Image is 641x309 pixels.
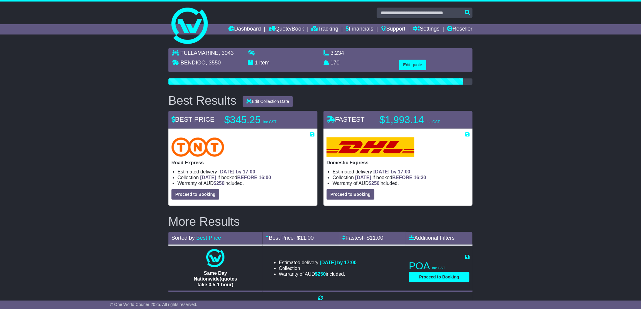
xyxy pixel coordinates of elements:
span: BENDIGO [181,60,206,66]
span: inc GST [263,120,276,124]
span: 250 [216,181,224,186]
span: 16:00 [259,175,271,180]
h2: More Results [168,215,473,228]
span: if booked [200,175,271,180]
a: Best Price- $11.00 [266,235,314,241]
p: $345.25 [224,114,300,126]
li: Collection [178,175,314,180]
span: $ [315,271,326,277]
span: Same Day Nationwide(quotes take 0.5-1 hour) [194,271,237,287]
span: BEFORE [392,175,413,180]
span: FASTEST [327,116,365,123]
p: Domestic Express [327,160,470,166]
span: $ [369,181,380,186]
span: BEST PRICE [171,116,214,123]
img: One World Courier: Same Day Nationwide(quotes take 0.5-1 hour) [206,249,224,267]
span: item [259,60,270,66]
li: Estimated delivery [178,169,314,175]
span: , 3043 [219,50,234,56]
span: $ [214,181,224,186]
span: - $ [294,235,314,241]
a: Fastest- $11.00 [342,235,384,241]
p: POA [409,260,470,272]
span: 1 [255,60,258,66]
li: Collection [333,175,470,180]
a: Reseller [447,24,473,35]
span: 170 [330,60,340,66]
span: [DATE] [200,175,216,180]
span: 11.00 [370,235,384,241]
span: [DATE] by 17:00 [218,169,255,174]
span: if booked [355,175,426,180]
span: inc GST [432,266,445,270]
span: [DATE] by 17:00 [320,260,357,265]
li: Warranty of AUD included. [333,180,470,186]
button: Edit quote [399,60,426,70]
span: 3.234 [330,50,344,56]
span: , 3550 [206,60,221,66]
span: inc GST [427,120,440,124]
a: Dashboard [228,24,261,35]
span: [DATE] [355,175,371,180]
a: Best Price [196,235,221,241]
button: Proceed to Booking [327,189,374,200]
span: 16:30 [414,175,426,180]
a: Quote/Book [268,24,304,35]
span: Sorted by [171,235,195,241]
li: Collection [279,265,357,271]
button: Proceed to Booking [409,272,470,282]
span: TULLAMARINE [181,50,219,56]
span: 11.00 [300,235,314,241]
a: Financials [346,24,374,35]
li: Estimated delivery [333,169,470,175]
li: Warranty of AUD included. [279,271,357,277]
div: Best Results [165,94,240,107]
span: 250 [371,181,380,186]
button: Proceed to Booking [171,189,219,200]
span: 250 [318,271,326,277]
a: Settings [413,24,440,35]
span: [DATE] by 17:00 [374,169,410,174]
span: BEFORE [237,175,257,180]
p: $1,993.14 [380,114,455,126]
a: Tracking [312,24,338,35]
li: Warranty of AUD included. [178,180,314,186]
a: Additional Filters [409,235,455,241]
p: Road Express [171,160,314,166]
img: DHL: Domestic Express [327,137,414,157]
button: Edit Collection Date [243,96,293,107]
span: - $ [364,235,384,241]
li: Estimated delivery [279,260,357,265]
a: Support [381,24,405,35]
span: © One World Courier 2025. All rights reserved. [110,302,198,307]
img: TNT Domestic: Road Express [171,137,224,157]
